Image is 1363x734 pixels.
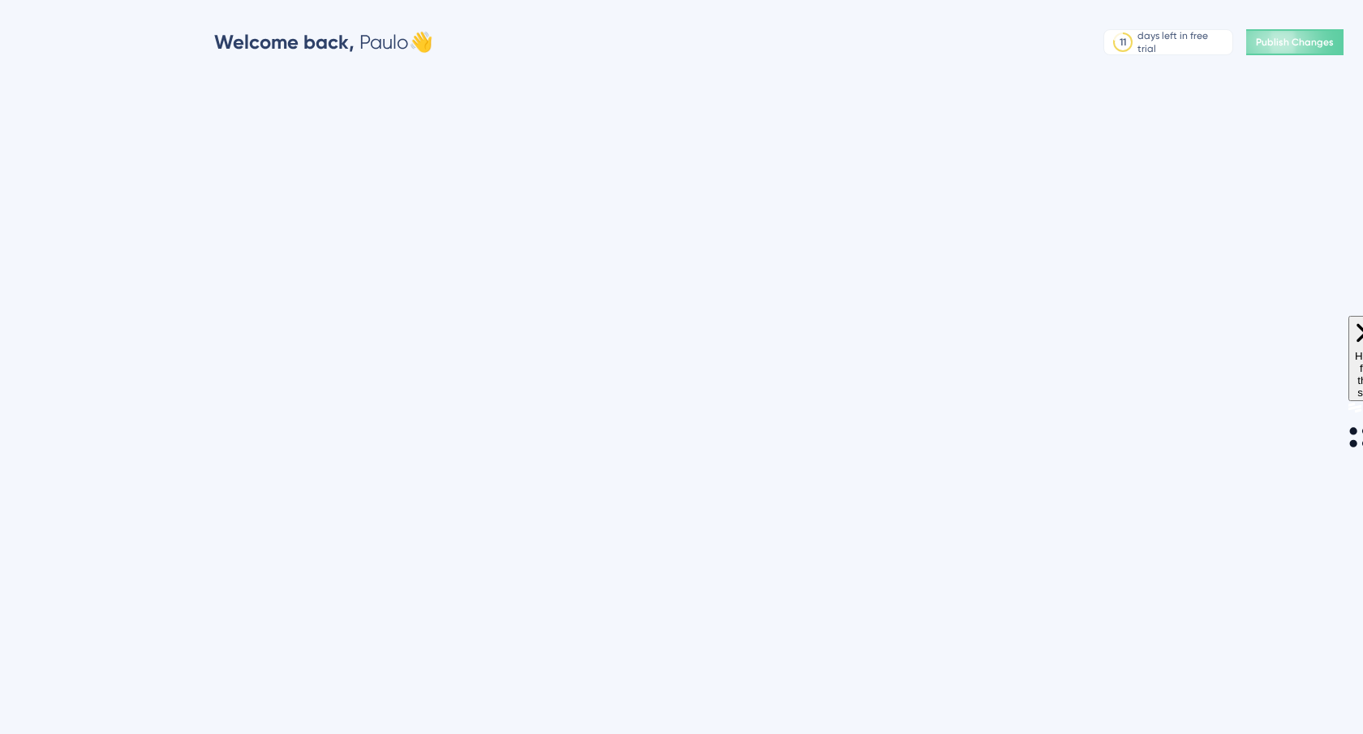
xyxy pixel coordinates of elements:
span: Welcome back, [214,30,355,54]
div: Paulo 👋 [214,29,433,55]
button: Publish Changes [1246,29,1344,55]
div: days left in free trial [1137,29,1228,55]
div: 11 [1120,36,1126,49]
span: Publish Changes [1256,36,1334,49]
